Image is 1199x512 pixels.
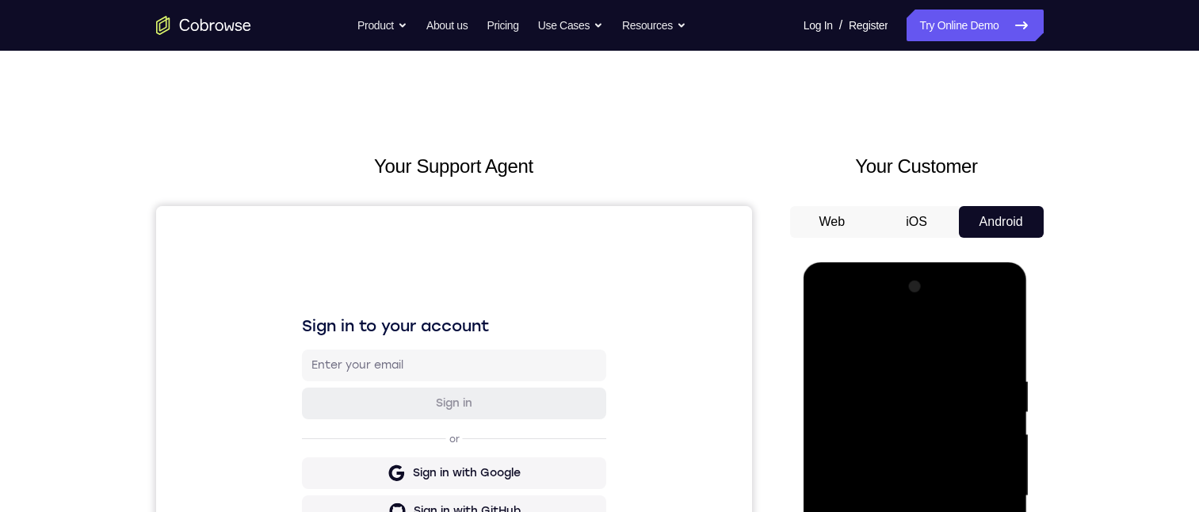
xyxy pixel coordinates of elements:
[257,259,365,275] div: Sign in with Google
[538,10,603,41] button: Use Cases
[146,365,450,397] button: Sign in with Zendesk
[426,10,468,41] a: About us
[907,10,1043,41] a: Try Online Demo
[251,335,371,351] div: Sign in with Intercom
[357,10,407,41] button: Product
[156,152,752,181] h2: Your Support Agent
[146,289,450,321] button: Sign in with GitHub
[874,206,959,238] button: iOS
[268,411,380,422] a: Create a new account
[146,327,450,359] button: Sign in with Intercom
[146,251,450,283] button: Sign in with Google
[146,410,450,422] p: Don't have an account?
[849,10,888,41] a: Register
[258,297,365,313] div: Sign in with GitHub
[839,16,842,35] span: /
[253,373,369,389] div: Sign in with Zendesk
[156,16,251,35] a: Go to the home page
[487,10,518,41] a: Pricing
[959,206,1044,238] button: Android
[790,152,1044,181] h2: Your Customer
[290,227,307,239] p: or
[804,10,833,41] a: Log In
[622,10,686,41] button: Resources
[790,206,875,238] button: Web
